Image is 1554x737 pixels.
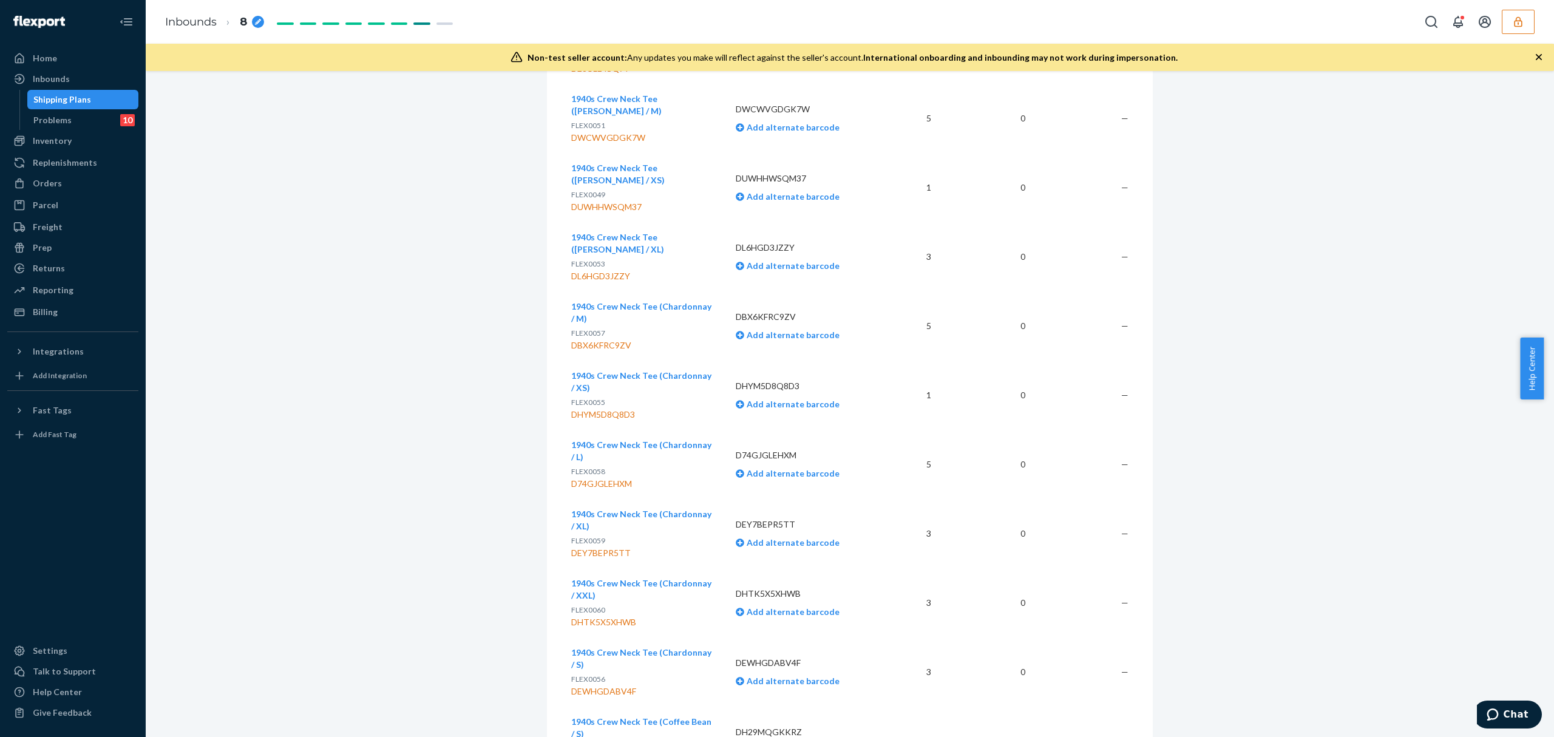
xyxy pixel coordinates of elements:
[33,157,97,169] div: Replenishments
[1121,390,1128,400] span: —
[7,131,138,151] a: Inventory
[736,172,871,185] p: DUWHHWSQM37
[33,645,67,657] div: Settings
[33,114,72,126] div: Problems
[7,195,138,215] a: Parcel
[880,291,941,361] td: 5
[165,15,217,29] a: Inbounds
[33,370,87,381] div: Add Integration
[7,69,138,89] a: Inbounds
[7,238,138,257] a: Prep
[571,647,711,670] span: 1940s Crew Neck Tee (Chardonnay / S)
[33,135,72,147] div: Inventory
[1121,251,1128,262] span: —
[736,399,840,409] a: Add alternate barcode
[33,345,84,358] div: Integrations
[744,260,840,271] span: Add alternate barcode
[571,93,716,117] button: 1940s Crew Neck Tee ([PERSON_NAME] / M)
[571,232,664,254] span: 1940s Crew Neck Tee ([PERSON_NAME] / XL)
[1477,701,1542,731] iframe: Opens a widget where you can chat to one of our agents
[33,242,52,254] div: Prep
[571,440,711,462] span: 1940s Crew Neck Tee (Chardonnay / L)
[571,409,716,421] div: DHYM5D8Q8D3
[1446,10,1470,34] button: Open notifications
[736,380,871,392] p: DHYM5D8Q8D3
[528,52,627,63] span: Non-test seller account:
[941,637,1034,707] td: 0
[941,222,1034,291] td: 0
[1121,667,1128,677] span: —
[571,578,711,600] span: 1940s Crew Neck Tee (Chardonnay / XXL)
[1419,10,1444,34] button: Open Search Box
[155,4,274,40] ol: breadcrumbs
[7,366,138,385] a: Add Integration
[736,260,840,271] a: Add alternate barcode
[33,665,96,678] div: Talk to Support
[736,449,871,461] p: D74GJGLEHXM
[941,153,1034,222] td: 0
[114,10,138,34] button: Close Navigation
[13,16,65,28] img: Flexport logo
[571,201,716,213] div: DUWHHWSQM37
[7,641,138,661] a: Settings
[7,401,138,420] button: Fast Tags
[736,657,871,669] p: DEWHGDABV4F
[33,262,65,274] div: Returns
[33,306,58,318] div: Billing
[571,301,716,325] button: 1940s Crew Neck Tee (Chardonnay / M)
[7,342,138,361] button: Integrations
[880,499,941,568] td: 3
[571,508,716,532] button: 1940s Crew Neck Tee (Chardonnay / XL)
[571,467,605,476] span: FLEX0058
[571,577,716,602] button: 1940s Crew Neck Tee (Chardonnay / XXL)
[571,231,716,256] button: 1940s Crew Neck Tee ([PERSON_NAME] / XL)
[7,49,138,68] a: Home
[880,430,941,499] td: 5
[880,361,941,430] td: 1
[736,311,871,323] p: DBX6KFRC9ZV
[571,121,605,130] span: FLEX0051
[736,468,840,478] a: Add alternate barcode
[571,647,716,671] button: 1940s Crew Neck Tee (Chardonnay / S)
[571,190,605,199] span: FLEX0049
[736,676,840,686] a: Add alternate barcode
[7,425,138,444] a: Add Fast Tag
[744,537,840,548] span: Add alternate barcode
[33,429,76,440] div: Add Fast Tag
[1121,182,1128,192] span: —
[571,370,716,394] button: 1940s Crew Neck Tee (Chardonnay / XS)
[1121,113,1128,123] span: —
[33,221,63,233] div: Freight
[571,398,605,407] span: FLEX0055
[736,122,840,132] a: Add alternate barcode
[120,114,135,126] div: 10
[1121,459,1128,469] span: —
[7,280,138,300] a: Reporting
[1520,338,1544,399] button: Help Center
[736,103,871,115] p: DWCWVGDGK7W
[240,15,247,30] span: 8
[863,52,1178,63] span: International onboarding and inbounding may not work during impersonation.
[7,682,138,702] a: Help Center
[744,676,840,686] span: Add alternate barcode
[7,217,138,237] a: Freight
[941,499,1034,568] td: 0
[33,707,92,719] div: Give Feedback
[33,52,57,64] div: Home
[880,84,941,153] td: 5
[744,191,840,202] span: Add alternate barcode
[33,177,62,189] div: Orders
[571,685,716,698] div: DEWHGDABV4F
[571,509,711,531] span: 1940s Crew Neck Tee (Chardonnay / XL)
[33,284,73,296] div: Reporting
[571,259,605,268] span: FLEX0053
[571,132,716,144] div: DWCWVGDGK7W
[571,370,711,393] span: 1940s Crew Neck Tee (Chardonnay / XS)
[736,518,871,531] p: DEY7BEPR5TT
[736,606,840,617] a: Add alternate barcode
[571,301,711,324] span: 1940s Crew Neck Tee (Chardonnay / M)
[27,110,139,130] a: Problems10
[736,330,840,340] a: Add alternate barcode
